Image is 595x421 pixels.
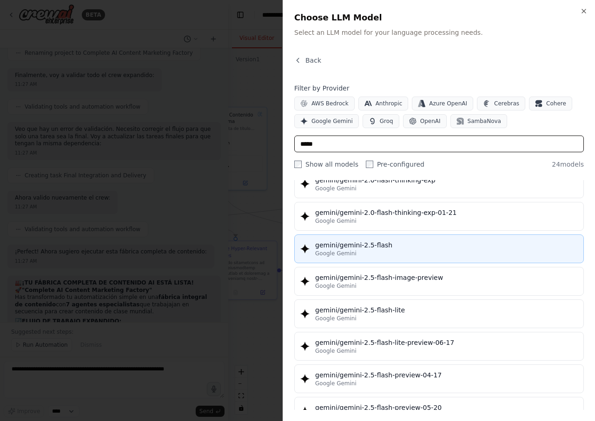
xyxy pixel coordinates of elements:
[294,160,358,169] label: Show all models
[315,217,357,225] span: Google Gemini
[315,370,578,380] div: gemini/gemini-2.5-flash-preview-04-17
[420,117,441,125] span: OpenAI
[315,208,578,217] div: gemini/gemini-2.0-flash-thinking-exp-01-21
[477,97,525,110] button: Cerebras
[315,338,578,347] div: gemini/gemini-2.5-flash-lite-preview-06-17
[412,97,473,110] button: Azure OpenAI
[529,97,572,110] button: Cohere
[376,100,403,107] span: Anthropic
[315,380,357,387] span: Google Gemini
[380,117,393,125] span: Groq
[311,100,349,107] span: AWS Bedrock
[429,100,467,107] span: Azure OpenAI
[315,240,578,250] div: gemini/gemini-2.5-flash
[305,56,321,65] span: Back
[294,114,359,128] button: Google Gemini
[294,332,584,361] button: gemini/gemini-2.5-flash-lite-preview-06-17Google Gemini
[294,169,584,198] button: gemini/gemini-2.0-flash-thinking-expGoogle Gemini
[294,267,584,296] button: gemini/gemini-2.5-flash-image-previewGoogle Gemini
[552,160,584,169] span: 24 models
[403,114,447,128] button: OpenAI
[315,347,357,355] span: Google Gemini
[294,11,584,24] h2: Choose LLM Model
[294,28,584,37] p: Select an LLM model for your language processing needs.
[494,100,519,107] span: Cerebras
[315,250,357,257] span: Google Gemini
[294,161,302,168] input: Show all models
[315,185,357,192] span: Google Gemini
[315,273,578,282] div: gemini/gemini-2.5-flash-image-preview
[366,160,424,169] label: Pre-configured
[294,202,584,231] button: gemini/gemini-2.0-flash-thinking-exp-01-21Google Gemini
[546,100,566,107] span: Cohere
[294,364,584,393] button: gemini/gemini-2.5-flash-preview-04-17Google Gemini
[366,161,373,168] input: Pre-configured
[311,117,353,125] span: Google Gemini
[315,305,578,315] div: gemini/gemini-2.5-flash-lite
[315,175,578,185] div: gemini/gemini-2.0-flash-thinking-exp
[358,97,409,110] button: Anthropic
[450,114,507,128] button: SambaNova
[294,234,584,263] button: gemini/gemini-2.5-flashGoogle Gemini
[294,299,584,328] button: gemini/gemini-2.5-flash-liteGoogle Gemini
[294,56,321,65] button: Back
[294,84,584,93] h4: Filter by Provider
[315,282,357,290] span: Google Gemini
[468,117,501,125] span: SambaNova
[363,114,399,128] button: Groq
[294,97,355,110] button: AWS Bedrock
[315,315,357,322] span: Google Gemini
[315,403,578,412] div: gemini/gemini-2.5-flash-preview-05-20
